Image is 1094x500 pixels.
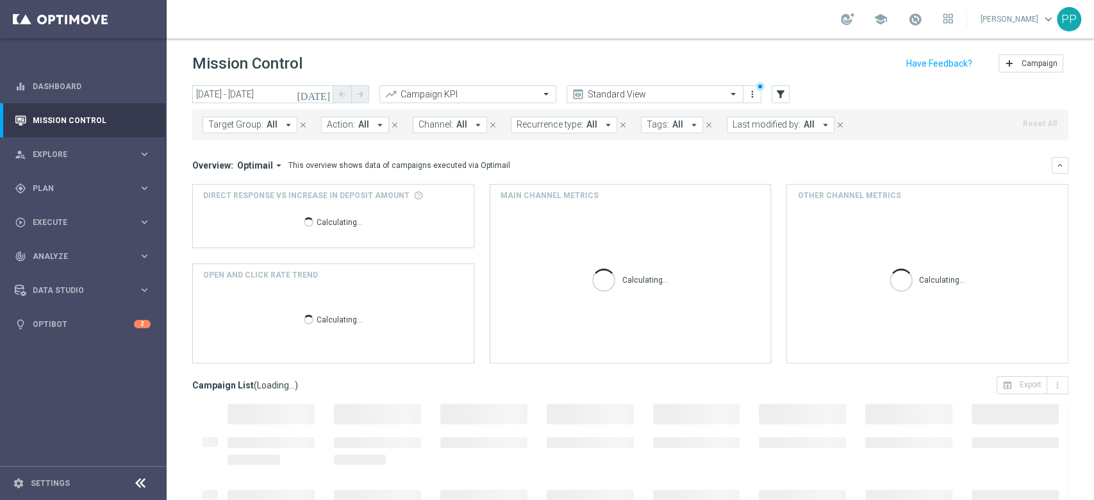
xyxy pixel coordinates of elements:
[33,185,138,192] span: Plan
[356,90,365,99] i: arrow_forward
[390,121,399,129] i: close
[14,115,151,126] button: Mission Control
[15,251,26,262] i: track_changes
[15,149,26,160] i: person_search
[351,85,369,103] button: arrow_forward
[338,90,347,99] i: arrow_back
[703,118,715,132] button: close
[134,320,151,328] div: 2
[33,151,138,158] span: Explore
[747,89,758,99] i: more_vert
[1052,157,1068,174] button: keyboard_arrow_down
[203,269,318,281] h4: OPEN AND CLICK RATE TREND
[15,183,138,194] div: Plan
[297,88,331,100] i: [DATE]
[14,183,151,194] button: gps_fixed Plan keyboard_arrow_right
[33,287,138,294] span: Data Studio
[797,190,900,201] h4: Other channel metrics
[254,379,257,391] span: (
[15,319,26,330] i: lightbulb
[488,121,497,129] i: close
[602,119,614,131] i: arrow_drop_down
[999,54,1063,72] button: add Campaign
[1004,58,1015,69] i: add
[1056,161,1065,170] i: keyboard_arrow_down
[641,117,703,133] button: Tags: All arrow_drop_down
[772,85,790,103] button: filter_alt
[775,88,786,100] i: filter_alt
[138,216,151,228] i: keyboard_arrow_right
[456,119,467,130] span: All
[572,88,584,101] i: preview
[15,103,151,137] div: Mission Control
[317,313,363,325] p: Calculating...
[617,118,629,132] button: close
[672,119,683,130] span: All
[997,376,1047,394] button: open_in_browser Export
[321,117,389,133] button: Action: All arrow_drop_down
[746,87,759,102] button: more_vert
[327,119,355,130] span: Action:
[15,285,138,296] div: Data Studio
[33,253,138,260] span: Analyze
[704,121,713,129] i: close
[15,69,151,103] div: Dashboard
[419,119,453,130] span: Channel:
[586,119,597,130] span: All
[333,85,351,103] button: arrow_back
[1052,380,1063,390] i: more_vert
[208,119,263,130] span: Target Group:
[14,217,151,228] button: play_circle_outline Execute keyboard_arrow_right
[192,85,333,103] input: Select date range
[15,81,26,92] i: equalizer
[874,12,888,26] span: school
[836,121,845,129] i: close
[385,88,397,101] i: trending_up
[15,217,26,228] i: play_circle_outline
[295,379,298,391] span: )
[14,319,151,329] button: lightbulb Optibot 2
[622,273,668,285] p: Calculating...
[138,250,151,262] i: keyboard_arrow_right
[374,119,386,131] i: arrow_drop_down
[14,285,151,296] button: Data Studio keyboard_arrow_right
[979,10,1057,29] a: [PERSON_NAME]keyboard_arrow_down
[33,307,134,341] a: Optibot
[237,160,273,171] span: Optimail
[14,149,151,160] div: person_search Explore keyboard_arrow_right
[15,183,26,194] i: gps_fixed
[283,119,294,131] i: arrow_drop_down
[31,479,70,487] a: Settings
[1057,7,1081,31] div: PP
[567,85,743,103] ng-select: Standard View
[517,119,583,130] span: Recurrence type:
[14,81,151,92] div: equalizer Dashboard
[647,119,669,130] span: Tags:
[804,119,815,130] span: All
[138,284,151,296] i: keyboard_arrow_right
[14,251,151,262] div: track_changes Analyze keyboard_arrow_right
[1041,12,1056,26] span: keyboard_arrow_down
[138,148,151,160] i: keyboard_arrow_right
[33,69,151,103] a: Dashboard
[472,119,484,131] i: arrow_drop_down
[273,160,285,171] i: arrow_drop_down
[820,119,831,131] i: arrow_drop_down
[413,117,487,133] button: Channel: All arrow_drop_down
[733,119,800,130] span: Last modified by:
[487,118,499,132] button: close
[379,85,556,103] ng-select: Campaign KPI
[997,379,1068,390] multiple-options-button: Export to CSV
[317,215,363,228] p: Calculating...
[297,118,309,132] button: close
[618,121,627,129] i: close
[688,119,700,131] i: arrow_drop_down
[138,182,151,194] i: keyboard_arrow_right
[501,190,599,201] h4: Main channel metrics
[288,160,510,171] div: This overview shows data of campaigns executed via Optimail
[33,103,151,137] a: Mission Control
